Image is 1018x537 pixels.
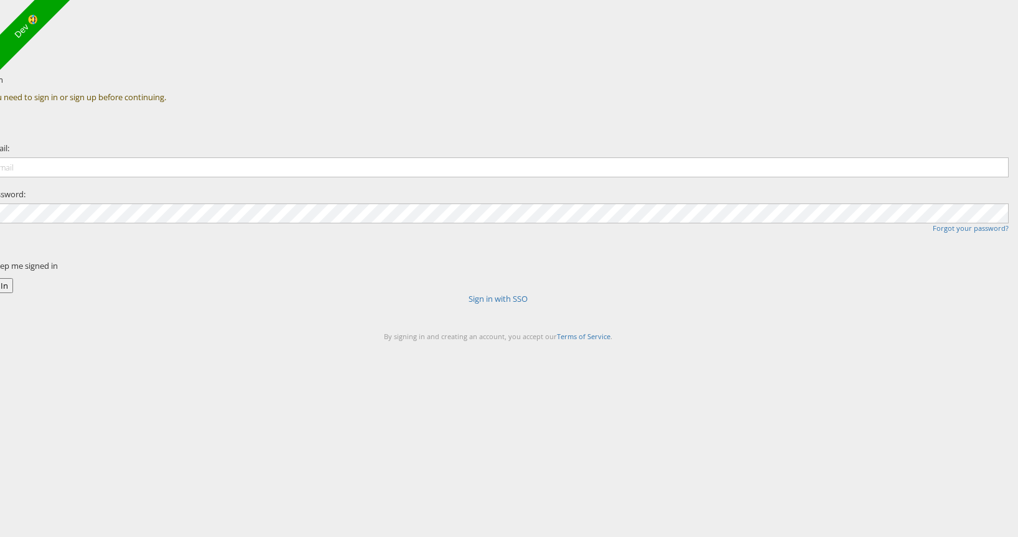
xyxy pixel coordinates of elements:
a: Sign in with SSO [469,293,528,304]
a: Forgot your password? [933,223,1009,233]
a: Terms of Service [557,332,610,341]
